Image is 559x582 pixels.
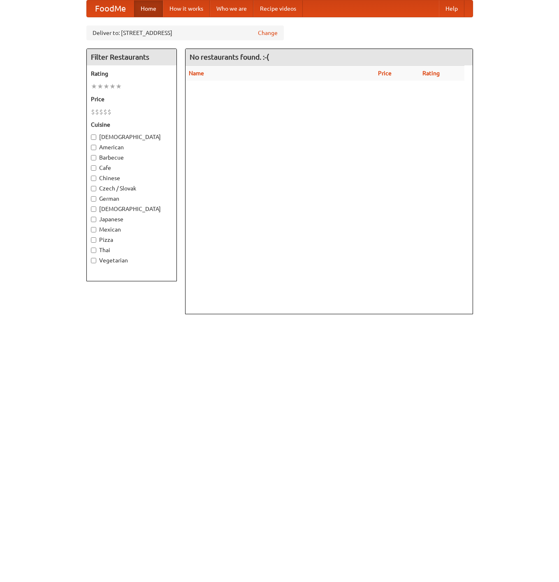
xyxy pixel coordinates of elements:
[91,205,172,213] label: [DEMOGRAPHIC_DATA]
[91,121,172,129] h5: Cuisine
[91,227,96,232] input: Mexican
[91,107,95,116] li: $
[91,258,96,263] input: Vegetarian
[91,176,96,181] input: Chinese
[378,70,392,77] a: Price
[103,82,109,91] li: ★
[91,155,96,160] input: Barbecue
[91,165,96,171] input: Cafe
[116,82,122,91] li: ★
[91,186,96,191] input: Czech / Slovak
[91,256,172,264] label: Vegetarian
[91,237,96,243] input: Pizza
[86,26,284,40] div: Deliver to: [STREET_ADDRESS]
[91,70,172,78] h5: Rating
[439,0,464,17] a: Help
[163,0,210,17] a: How it works
[91,195,172,203] label: German
[91,153,172,162] label: Barbecue
[91,133,172,141] label: [DEMOGRAPHIC_DATA]
[91,215,172,223] label: Japanese
[91,134,96,140] input: [DEMOGRAPHIC_DATA]
[109,82,116,91] li: ★
[103,107,107,116] li: $
[87,0,134,17] a: FoodMe
[134,0,163,17] a: Home
[91,217,96,222] input: Japanese
[91,206,96,212] input: [DEMOGRAPHIC_DATA]
[189,70,204,77] a: Name
[91,95,172,103] h5: Price
[210,0,253,17] a: Who we are
[91,248,96,253] input: Thai
[91,184,172,192] label: Czech / Slovak
[97,82,103,91] li: ★
[91,225,172,234] label: Mexican
[91,143,172,151] label: American
[422,70,440,77] a: Rating
[190,53,269,61] ng-pluralize: No restaurants found. :-(
[95,107,99,116] li: $
[87,49,176,65] h4: Filter Restaurants
[91,236,172,244] label: Pizza
[91,196,96,202] input: German
[253,0,303,17] a: Recipe videos
[107,107,111,116] li: $
[91,174,172,182] label: Chinese
[258,29,278,37] a: Change
[91,164,172,172] label: Cafe
[91,246,172,254] label: Thai
[91,82,97,91] li: ★
[99,107,103,116] li: $
[91,145,96,150] input: American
